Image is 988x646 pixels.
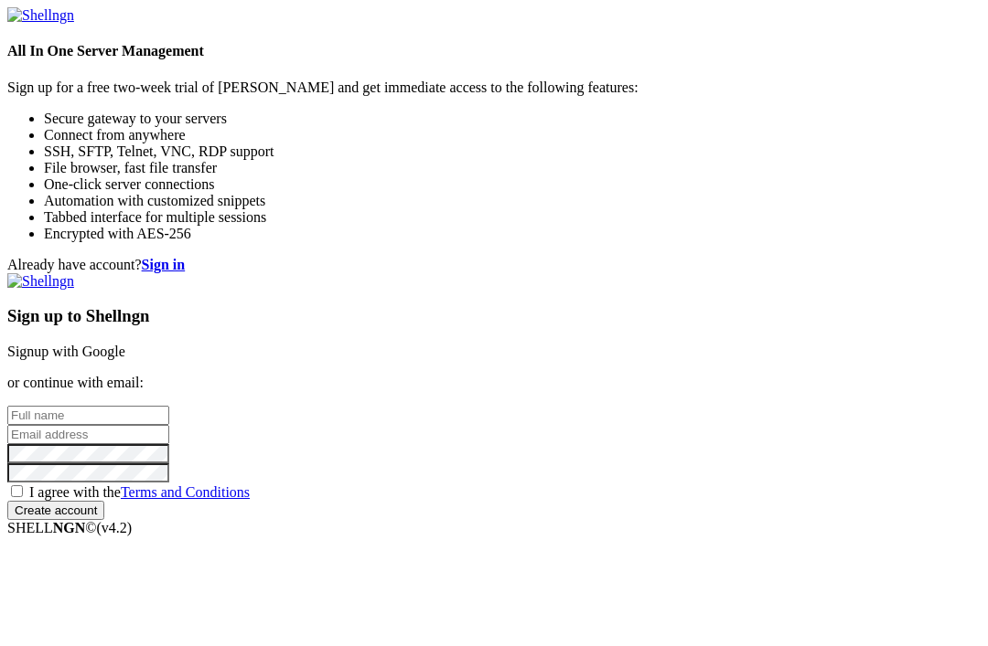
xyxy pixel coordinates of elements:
li: One-click server connections [44,176,981,193]
p: or continue with email: [7,375,981,391]
span: I agree with the [29,484,250,500]
li: Automation with customized snippets [44,193,981,209]
a: Signup with Google [7,344,125,359]
li: Secure gateway to your servers [44,111,981,127]
input: Full name [7,406,169,425]
a: Terms and Conditions [121,484,250,500]
div: Already have account? [7,257,981,273]
li: File browser, fast file transfer [44,160,981,176]
input: Email address [7,425,169,444]
h3: Sign up to Shellngn [7,306,981,326]
img: Shellngn [7,273,74,290]
p: Sign up for a free two-week trial of [PERSON_NAME] and get immediate access to the following feat... [7,79,981,96]
span: SHELL © [7,520,132,535]
img: Shellngn [7,7,74,24]
li: Connect from anywhere [44,127,981,143]
h4: All In One Server Management [7,43,981,59]
b: NGN [53,520,86,535]
span: 4.2.0 [97,520,133,535]
input: Create account [7,501,104,520]
li: Encrypted with AES-256 [44,226,981,242]
input: I agree with theTerms and Conditions [11,485,23,497]
a: Sign in [142,257,186,272]
li: SSH, SFTP, Telnet, VNC, RDP support [44,143,981,160]
li: Tabbed interface for multiple sessions [44,209,981,226]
